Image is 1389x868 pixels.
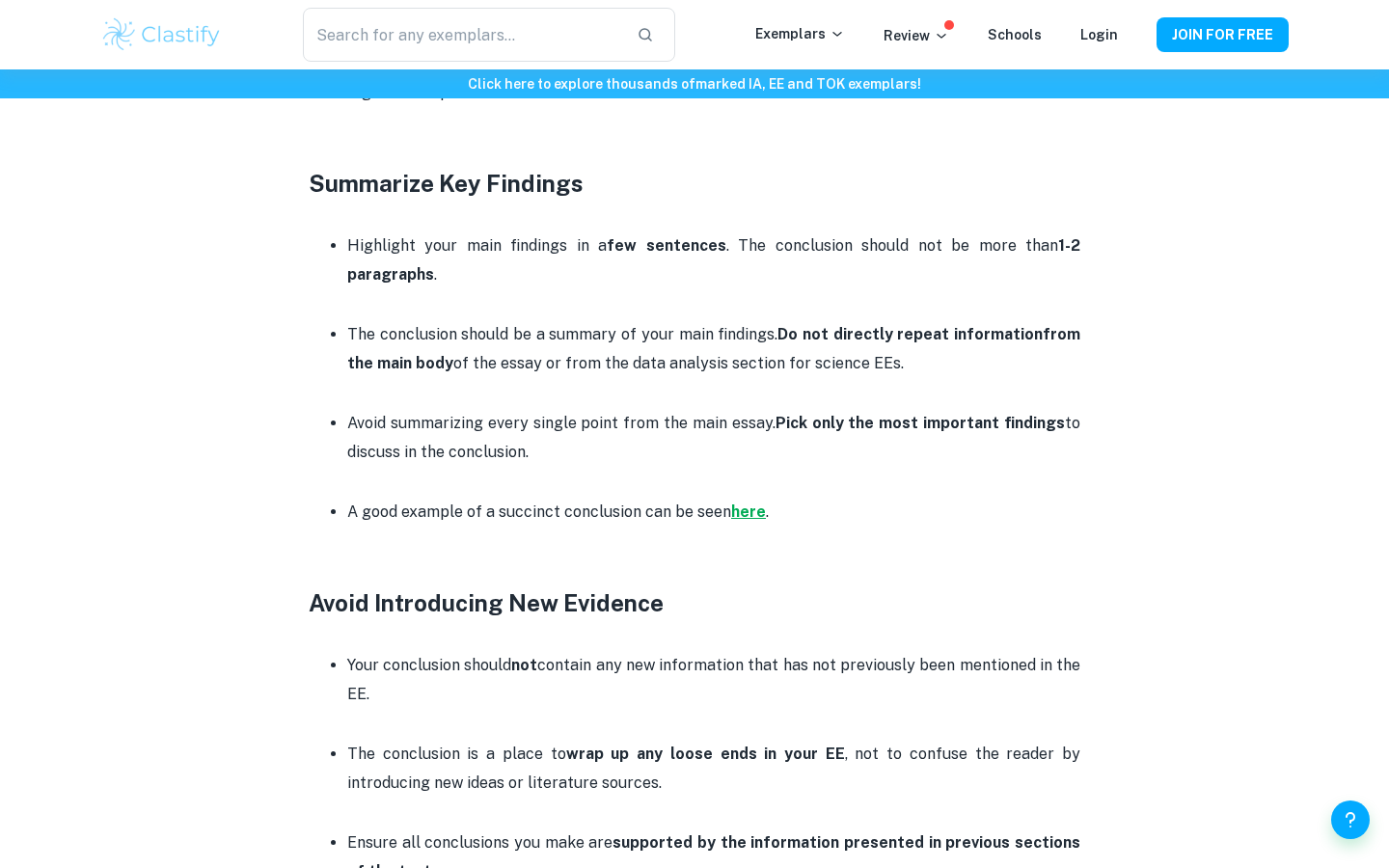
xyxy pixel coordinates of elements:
p: Review [884,25,949,46]
p: Highlight your main findings in a . The conclusion should not be more than . [347,231,1080,290]
strong: wrap up any loose ends in your EE [566,745,845,763]
a: Schools [988,27,1042,42]
p: The conclusion should be a summary of your main findings. [347,320,1080,379]
input: Search for any exemplars... [303,8,621,62]
strong: Do not directly repeat information [777,325,1043,343]
button: Help and Feedback [1331,800,1370,839]
strong: not [511,656,537,674]
h6: Click here to explore thousands of marked IA, EE and TOK exemplars ! [4,73,1385,95]
p: Exemplars [755,23,845,44]
strong: Pick only the most important findings [776,414,1065,432]
p: Avoid summarizing every single point from the main essay. to discuss in the conclusion. [347,409,1080,468]
p: A good example of a succinct conclusion can be seen . [347,498,1080,527]
button: JOIN FOR FREE [1157,17,1289,52]
a: Login [1080,27,1118,42]
img: Clastify logo [100,15,223,54]
strong: Avoid Introducing New Evidence [309,589,664,616]
p: The conclusion is a place to , not to confuse the reader by introducing new ideas or literature s... [347,740,1080,799]
strong: few sentences [607,236,725,255]
p: Your conclusion should contain any new information that has not previously been mentioned in the EE. [347,651,1080,710]
a: here [731,502,766,521]
strong: Summarize Key Findings [309,170,584,197]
